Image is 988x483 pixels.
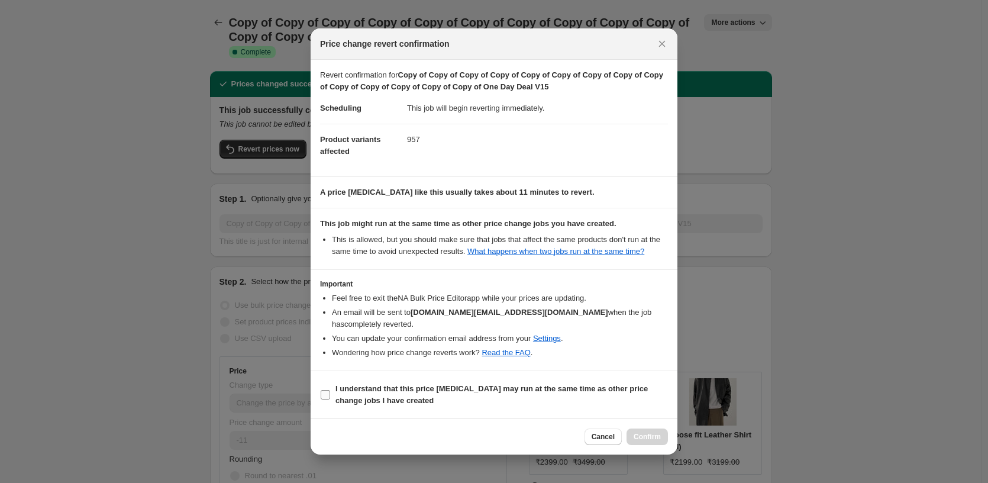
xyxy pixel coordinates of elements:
b: [DOMAIN_NAME][EMAIL_ADDRESS][DOMAIN_NAME] [411,308,608,317]
li: Wondering how price change reverts work? . [332,347,668,359]
b: I understand that this price [MEDICAL_DATA] may run at the same time as other price change jobs I... [335,384,648,405]
span: Product variants affected [320,135,381,156]
span: Price change revert confirmation [320,38,450,50]
p: Revert confirmation for [320,69,668,93]
li: This is allowed, but you should make sure that jobs that affect the same products don ' t run at ... [332,234,668,257]
li: Feel free to exit the NA Bulk Price Editor app while your prices are updating. [332,292,668,304]
a: Read the FAQ [482,348,530,357]
li: You can update your confirmation email address from your . [332,333,668,344]
span: Scheduling [320,104,361,112]
b: This job might run at the same time as other price change jobs you have created. [320,219,616,228]
dd: 957 [407,124,668,155]
b: A price [MEDICAL_DATA] like this usually takes about 11 minutes to revert. [320,188,595,197]
li: An email will be sent to when the job has completely reverted . [332,307,668,330]
button: Cancel [585,429,622,445]
span: Cancel [592,432,615,442]
a: What happens when two jobs run at the same time? [467,247,644,256]
button: Close [654,36,670,52]
b: Copy of Copy of Copy of Copy of Copy of Copy of Copy of Copy of Copy of Copy of Copy of Copy of C... [320,70,663,91]
a: Settings [533,334,561,343]
dd: This job will begin reverting immediately. [407,93,668,124]
h3: Important [320,279,668,289]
